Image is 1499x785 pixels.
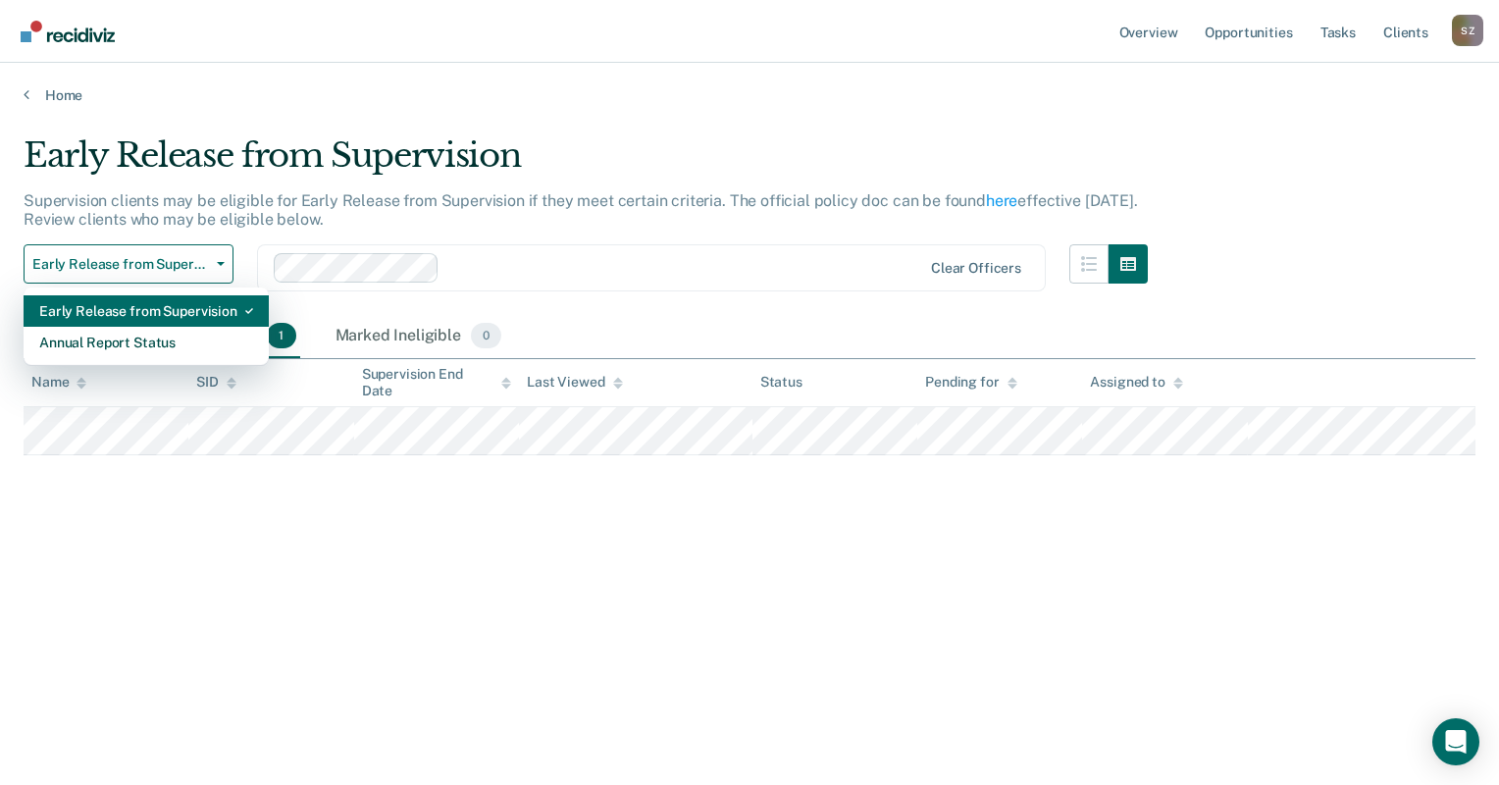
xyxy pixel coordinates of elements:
a: Home [24,86,1475,104]
div: Early Release from Supervision [39,295,253,327]
div: Marked Ineligible0 [332,315,506,358]
div: Last Viewed [527,374,622,391]
div: Supervision End Date [362,366,511,399]
div: Pending for [925,374,1016,391]
div: S Z [1452,15,1483,46]
div: SID [196,374,236,391]
div: Status [760,374,802,391]
div: Clear officers [931,260,1021,277]
a: here [986,191,1017,210]
div: Early Release from Supervision [24,135,1148,191]
span: 1 [267,323,295,348]
div: Name [31,374,86,391]
div: Annual Report Status [39,327,253,358]
span: Early Release from Supervision [32,256,209,273]
div: Open Intercom Messenger [1432,718,1479,765]
span: 0 [471,323,501,348]
img: Recidiviz [21,21,115,42]
div: Assigned to [1090,374,1182,391]
button: Early Release from Supervision [24,244,233,284]
button: Profile dropdown button [1452,15,1483,46]
p: Supervision clients may be eligible for Early Release from Supervision if they meet certain crite... [24,191,1138,229]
